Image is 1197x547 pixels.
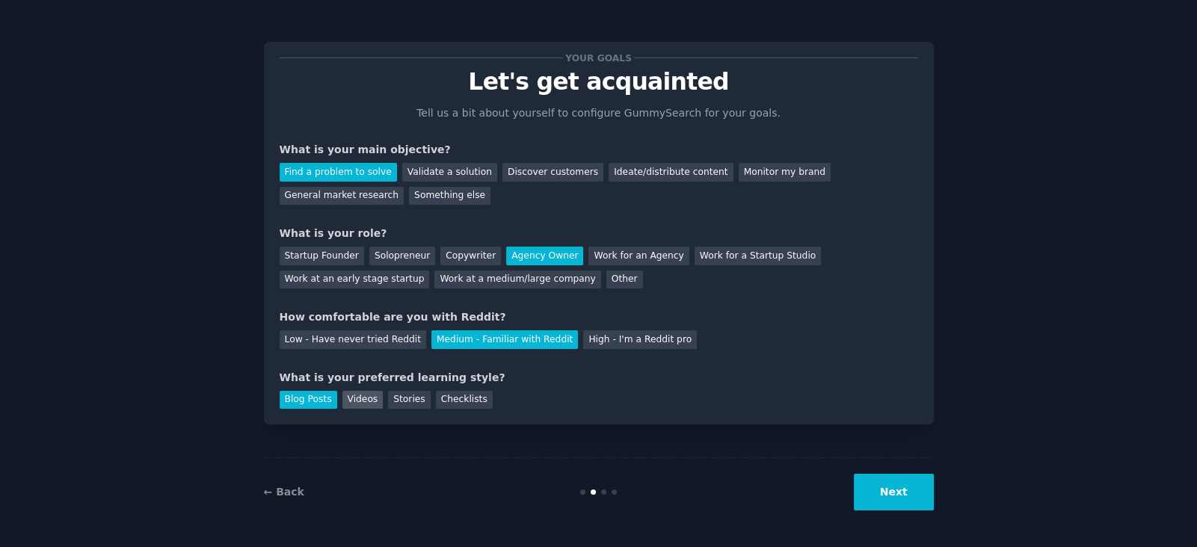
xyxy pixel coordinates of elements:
[280,330,426,349] div: Low - Have never tried Reddit
[280,226,918,241] div: What is your role?
[342,391,384,410] div: Videos
[280,271,430,289] div: Work at an early stage startup
[695,247,821,265] div: Work for a Startup Studio
[402,163,497,182] div: Validate a solution
[280,187,404,205] div: General market research
[606,271,643,289] div: Other
[583,330,697,349] div: High - I'm a Reddit pro
[436,391,493,410] div: Checklists
[280,69,918,95] p: Let's get acquainted
[280,247,364,265] div: Startup Founder
[264,486,304,498] a: ← Back
[280,370,918,386] div: What is your preferred learning style?
[280,142,918,158] div: What is your main objective?
[431,330,578,349] div: Medium - Familiar with Reddit
[410,105,787,121] p: Tell us a bit about yourself to configure GummySearch for your goals.
[609,163,733,182] div: Ideate/distribute content
[388,391,430,410] div: Stories
[409,187,490,205] div: Something else
[854,474,934,510] button: Next
[588,247,689,265] div: Work for an Agency
[280,391,337,410] div: Blog Posts
[506,247,583,265] div: Agency Owner
[563,50,635,66] span: Your goals
[280,163,397,182] div: Find a problem to solve
[502,163,603,182] div: Discover customers
[440,247,501,265] div: Copywriter
[369,247,435,265] div: Solopreneur
[434,271,600,289] div: Work at a medium/large company
[280,309,918,325] div: How comfortable are you with Reddit?
[739,163,831,182] div: Monitor my brand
